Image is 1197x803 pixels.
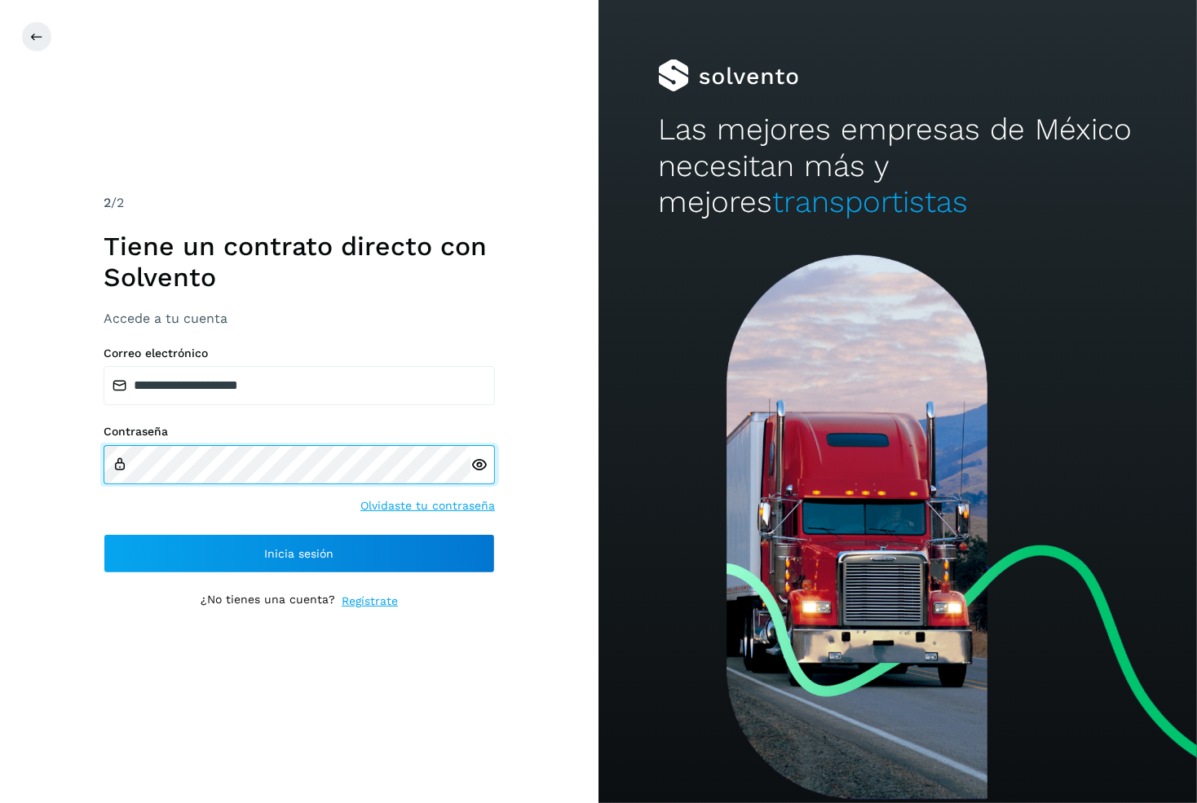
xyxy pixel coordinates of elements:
a: Olvidaste tu contraseña [360,497,495,514]
button: Inicia sesión [104,534,495,573]
a: Regístrate [342,593,398,610]
label: Correo electrónico [104,346,495,360]
span: Inicia sesión [265,548,334,559]
span: transportistas [772,184,968,219]
h3: Accede a tu cuenta [104,311,495,326]
span: 2 [104,195,111,210]
p: ¿No tienes una cuenta? [201,593,335,610]
h2: Las mejores empresas de México necesitan más y mejores [658,112,1137,220]
div: /2 [104,193,495,213]
label: Contraseña [104,425,495,439]
h1: Tiene un contrato directo con Solvento [104,231,495,293]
